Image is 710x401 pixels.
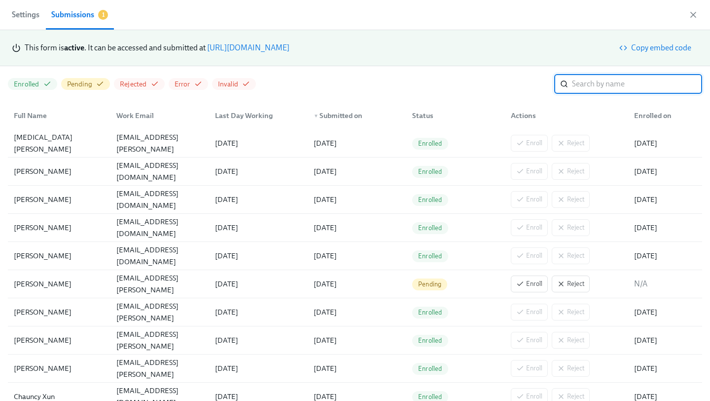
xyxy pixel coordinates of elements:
[64,43,84,52] strong: active
[630,137,700,149] div: [DATE]
[557,279,584,289] span: Reject
[630,110,700,121] div: Enrolled on
[507,110,626,121] div: Actions
[310,110,404,121] div: Submitted on
[8,242,702,270] div: [PERSON_NAME][EMAIL_ADDRESS][DOMAIN_NAME][DATE][DATE]EnrolledEnrollReject[DATE]
[10,334,108,346] div: [PERSON_NAME]
[10,278,108,290] div: [PERSON_NAME]
[207,43,289,52] a: [URL][DOMAIN_NAME]
[8,298,702,326] div: [PERSON_NAME][PERSON_NAME][EMAIL_ADDRESS][PERSON_NAME][DOMAIN_NAME][DATE][DATE]EnrolledEnrollReje...
[310,222,404,234] div: [DATE]
[10,165,108,177] div: [PERSON_NAME]
[112,216,207,240] div: [EMAIL_ADDRESS][DOMAIN_NAME]
[12,8,39,22] span: Settings
[211,278,306,290] div: [DATE]
[8,158,702,186] div: [PERSON_NAME][EMAIL_ADDRESS][DOMAIN_NAME][DATE][DATE]EnrolledEnrollReject[DATE]
[8,186,702,214] div: [PERSON_NAME][EMAIL_ADDRESS][DOMAIN_NAME][DATE][DATE]EnrolledEnrollReject[DATE]
[552,276,590,292] button: Reject
[10,131,108,155] div: [MEDICAL_DATA][PERSON_NAME]
[8,326,702,355] div: [PERSON_NAME][PERSON_NAME][EMAIL_ADDRESS][PERSON_NAME][DOMAIN_NAME][DATE][DATE]EnrolledEnrollReje...
[51,8,94,22] div: Submissions
[169,78,208,90] button: Error
[630,250,700,262] div: [DATE]
[10,106,108,125] div: Full Name
[310,250,404,262] div: [DATE]
[630,334,700,346] div: [DATE]
[310,165,404,177] div: [DATE]
[114,78,165,90] button: Rejected
[8,129,702,158] div: [MEDICAL_DATA][PERSON_NAME][MEDICAL_DATA][EMAIL_ADDRESS][PERSON_NAME][DOMAIN_NAME][DATE][DATE]Enr...
[10,362,108,374] div: [PERSON_NAME]
[630,222,700,234] div: [DATE]
[61,78,110,90] button: Pending
[614,38,698,58] button: Copy embed code
[211,222,306,234] div: [DATE]
[8,270,702,298] div: [PERSON_NAME][PERSON_NAME][EMAIL_ADDRESS][PERSON_NAME][DOMAIN_NAME][DATE][DATE]PendingEnrollRejec...
[10,194,108,205] div: [PERSON_NAME]
[412,140,448,147] span: Enrolled
[412,168,448,175] span: Enrolled
[630,165,700,177] div: [DATE]
[412,337,448,344] span: Enrolled
[211,165,306,177] div: [DATE]
[112,345,207,392] div: [PERSON_NAME][EMAIL_ADDRESS][PERSON_NAME][DOMAIN_NAME]
[8,78,57,90] button: Enrolled
[314,114,319,119] span: ▼
[10,306,108,318] div: [PERSON_NAME]
[14,80,39,89] span: Enrolled
[112,317,207,364] div: [PERSON_NAME][EMAIL_ADDRESS][PERSON_NAME][DOMAIN_NAME]
[412,281,447,288] span: Pending
[211,194,306,205] div: [DATE]
[211,306,306,318] div: [DATE]
[112,120,207,167] div: [MEDICAL_DATA][EMAIL_ADDRESS][PERSON_NAME][DOMAIN_NAME]
[112,244,207,268] div: [EMAIL_ADDRESS][DOMAIN_NAME]
[511,276,548,292] button: Enroll
[412,393,448,401] span: Enrolled
[412,224,448,232] span: Enrolled
[218,80,238,89] span: Invalid
[175,80,190,89] span: Error
[630,306,700,318] div: [DATE]
[112,160,207,183] div: [EMAIL_ADDRESS][DOMAIN_NAME]
[211,250,306,262] div: [DATE]
[8,214,702,242] div: [PERSON_NAME][EMAIL_ADDRESS][DOMAIN_NAME][DATE][DATE]EnrolledEnrollReject[DATE]
[112,188,207,211] div: [EMAIL_ADDRESS][DOMAIN_NAME]
[112,110,207,121] div: Work Email
[120,80,147,89] span: Rejected
[310,334,404,346] div: [DATE]
[98,10,108,20] span: 1
[67,80,92,89] span: Pending
[572,74,702,94] input: Search by name
[621,43,691,53] span: Copy embed code
[310,362,404,374] div: [DATE]
[412,252,448,260] span: Enrolled
[404,106,503,125] div: Status
[211,137,306,149] div: [DATE]
[8,355,702,383] div: [PERSON_NAME][PERSON_NAME][EMAIL_ADDRESS][PERSON_NAME][DOMAIN_NAME][DATE][DATE]EnrolledEnrollReje...
[211,362,306,374] div: [DATE]
[207,106,306,125] div: Last Day Working
[306,106,404,125] div: ▼Submitted on
[108,106,207,125] div: Work Email
[626,106,700,125] div: Enrolled on
[25,43,206,52] span: This form is . It can be accessed and submitted at
[310,306,404,318] div: [DATE]
[310,194,404,205] div: [DATE]
[516,279,542,289] span: Enroll
[112,260,207,308] div: [PERSON_NAME][EMAIL_ADDRESS][PERSON_NAME][DOMAIN_NAME]
[634,279,696,289] p: N/A
[211,334,306,346] div: [DATE]
[412,309,448,316] span: Enrolled
[630,362,700,374] div: [DATE]
[412,196,448,203] span: Enrolled
[503,106,626,125] div: Actions
[211,110,306,121] div: Last Day Working
[630,194,700,205] div: [DATE]
[310,278,404,290] div: [DATE]
[412,365,448,372] span: Enrolled
[310,137,404,149] div: [DATE]
[212,78,256,90] button: Invalid
[112,288,207,336] div: [PERSON_NAME][EMAIL_ADDRESS][PERSON_NAME][DOMAIN_NAME]
[10,222,108,234] div: [PERSON_NAME]
[10,110,108,121] div: Full Name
